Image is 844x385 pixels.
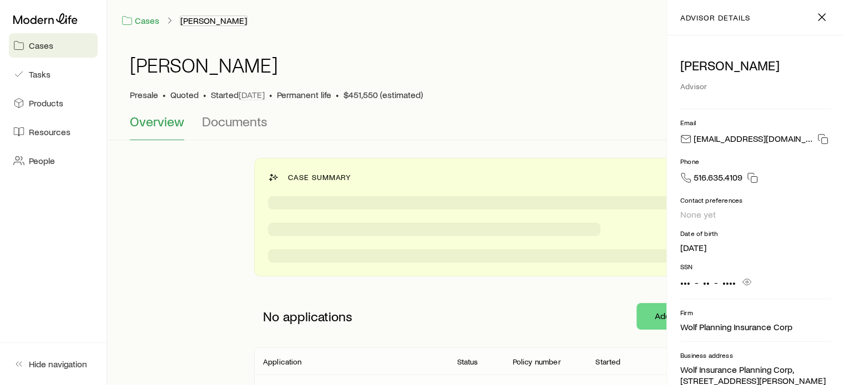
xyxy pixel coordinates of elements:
[130,114,822,140] div: Case details tabs
[343,89,423,100] span: $451,550 (estimated)
[254,300,628,333] p: No applications
[694,172,742,187] span: 516.635.4109
[680,209,831,220] p: None yet
[680,229,831,238] p: Date of birth
[9,148,98,173] a: People
[269,89,272,100] span: •
[512,357,560,366] p: Policy number
[680,118,831,127] p: Email
[121,14,160,27] a: Cases
[695,277,699,288] span: -
[130,54,278,76] h1: [PERSON_NAME]
[29,358,87,369] span: Hide navigation
[29,155,55,166] span: People
[9,62,98,86] a: Tasks
[239,89,265,100] span: [DATE]
[9,120,98,144] a: Resources
[9,91,98,115] a: Products
[680,262,831,271] p: SSN
[130,89,158,100] p: Presale
[694,133,813,148] p: [EMAIL_ADDRESS][DOMAIN_NAME]
[680,196,831,204] p: Contact preferences
[163,89,166,100] span: •
[680,308,831,317] p: Firm
[288,173,352,182] p: Case summary
[722,277,736,288] span: ••••
[29,126,70,137] span: Resources
[211,89,265,100] p: Started
[680,157,831,166] p: Phone
[457,357,478,366] p: Status
[203,89,206,100] span: •
[29,40,53,51] span: Cases
[29,69,50,80] span: Tasks
[680,321,792,333] div: Wolf Planning Insurance Corp
[180,16,247,26] button: [PERSON_NAME]
[130,114,184,129] span: Overview
[9,33,98,58] a: Cases
[680,277,690,288] span: •••
[703,277,710,288] span: ••
[680,58,831,73] p: [PERSON_NAME]
[9,352,98,376] button: Hide navigation
[263,357,302,366] p: Application
[202,114,267,129] span: Documents
[680,242,831,253] p: [DATE]
[714,277,718,288] span: -
[277,89,331,100] span: Permanent life
[680,351,831,360] p: Business address
[680,13,750,22] p: advisor details
[29,97,63,109] span: Products
[636,303,689,330] button: Add
[170,89,199,100] span: Quoted
[680,78,831,95] div: Advisor
[595,357,620,366] p: Started
[336,89,339,100] span: •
